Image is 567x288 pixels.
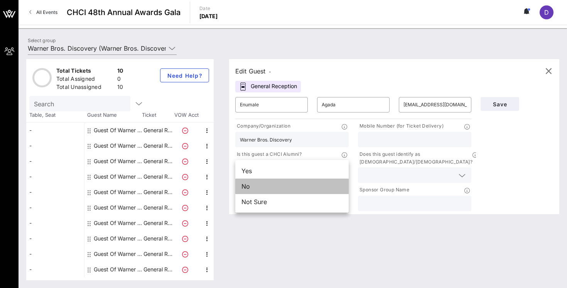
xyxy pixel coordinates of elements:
div: - [26,184,84,200]
p: Company/Organization [235,122,290,130]
button: Need Help? [160,68,209,82]
div: - [26,123,84,138]
div: - [26,200,84,215]
p: Mobile Number (for Ticket Delivery) [358,122,444,130]
div: Edit Guest [235,66,271,77]
input: First Name* [240,99,303,111]
div: Guest Of Warner Bros. Discovery [94,262,142,277]
a: All Events [25,6,62,19]
p: General R… [142,169,173,184]
div: 10 [117,83,123,93]
span: Table, Seat [26,111,84,119]
span: CHCI 48th Annual Awards Gala [67,7,181,18]
div: - [26,138,84,153]
div: Guest Of Warner Bros. Discovery [94,215,142,231]
div: - [26,262,84,277]
div: - [26,153,84,169]
p: Sponsor Group Name [358,186,409,194]
div: Guest Of Warner Bros. Discovery [94,169,142,184]
div: - [26,215,84,231]
p: General R… [142,123,173,138]
button: Save [481,97,519,111]
span: Save [487,101,513,107]
div: - [26,246,84,262]
div: D [540,5,553,19]
p: General R… [142,184,173,200]
div: - [26,169,84,184]
span: - [269,69,271,75]
div: Guest Of Warner Bros. Discovery [94,153,142,169]
p: [DATE] [199,12,218,20]
span: All Events [36,9,57,15]
div: 10 [117,67,123,77]
div: Guest Of Warner Bros. Discovery [94,246,142,262]
p: Date [199,5,218,12]
span: VOW Acct [173,111,200,119]
span: Need Help? [167,72,202,79]
p: General R… [142,138,173,153]
label: Select group [28,37,56,43]
p: General R… [142,246,173,262]
p: General R… [142,200,173,215]
input: Email* [403,99,467,111]
div: 0 [117,75,123,85]
p: General R… [142,215,173,231]
div: General Reception [235,81,301,92]
input: Last Name* [322,99,385,111]
div: Guest Of Warner Bros. Discovery [94,138,142,153]
div: Yes [235,163,349,179]
span: Guest Name [84,111,142,119]
span: D [544,9,549,16]
div: Total Unassigned [56,83,114,93]
div: Guest Of Warner Bros. Discovery [94,231,142,246]
div: Total Tickets [56,67,114,77]
div: Total Assigned [56,75,114,85]
p: General R… [142,262,173,277]
p: Is this guest a CHCI Alumni? [235,150,302,158]
div: Guest Of Warner Bros. Discovery [94,123,142,138]
div: Guest Of Warner Bros. Discovery [94,200,142,215]
span: Ticket [142,111,173,119]
div: Not Sure [235,194,349,210]
p: General R… [142,231,173,246]
div: Guest Of Warner Bros. Discovery [94,184,142,200]
p: Does this guest identify as [DEMOGRAPHIC_DATA]/[DEMOGRAPHIC_DATA]? [358,150,472,166]
div: No [235,179,349,194]
div: - [26,231,84,246]
p: General R… [142,153,173,169]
